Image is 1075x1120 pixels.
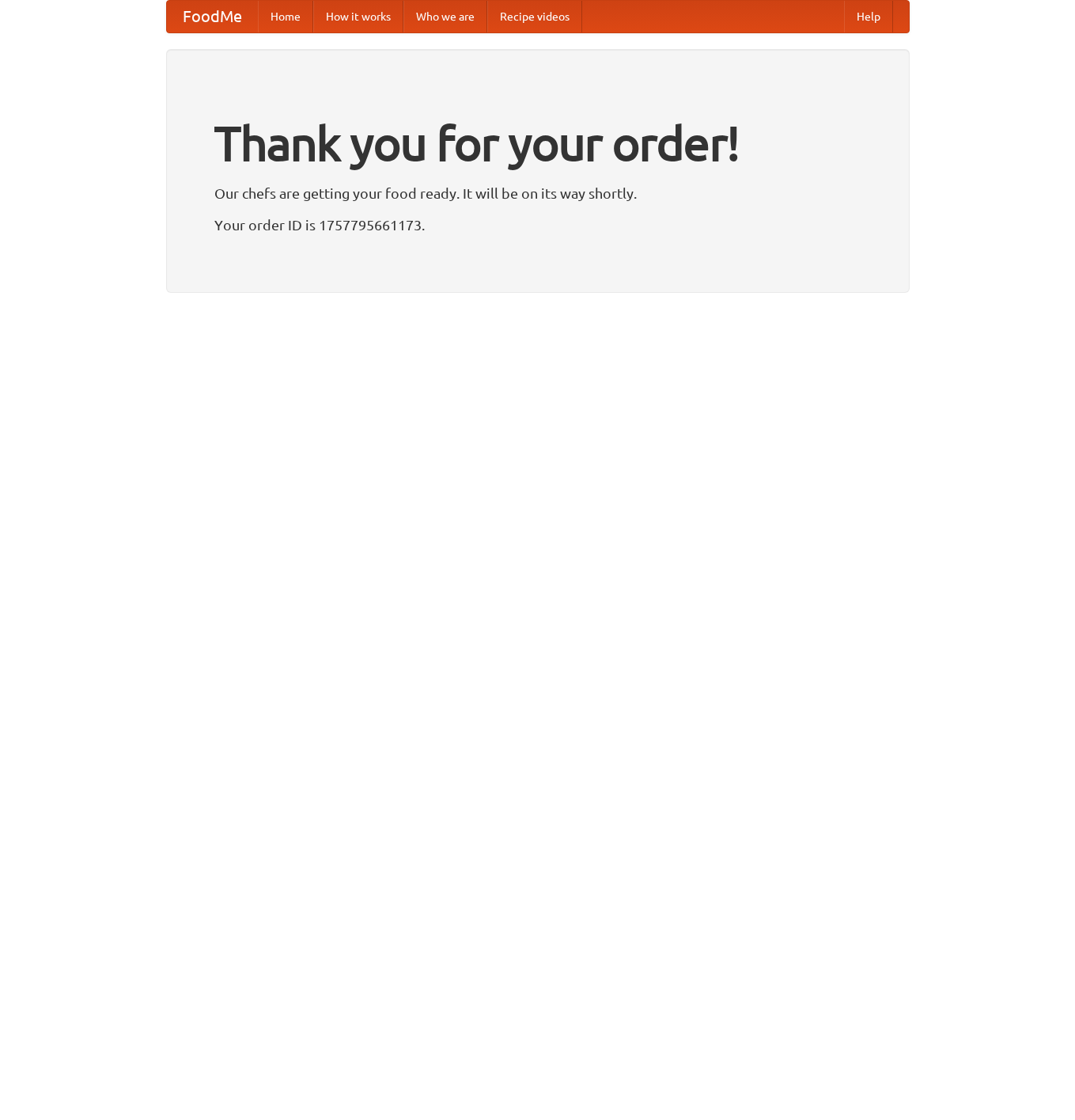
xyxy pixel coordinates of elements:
a: Help [844,1,893,32]
a: Home [258,1,313,32]
p: Your order ID is 1757795661173. [214,213,861,237]
p: Our chefs are getting your food ready. It will be on its way shortly. [214,181,861,205]
a: Who we are [403,1,487,32]
a: FoodMe [167,1,258,32]
h1: Thank you for your order! [214,105,861,181]
a: Recipe videos [487,1,582,32]
a: How it works [313,1,403,32]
